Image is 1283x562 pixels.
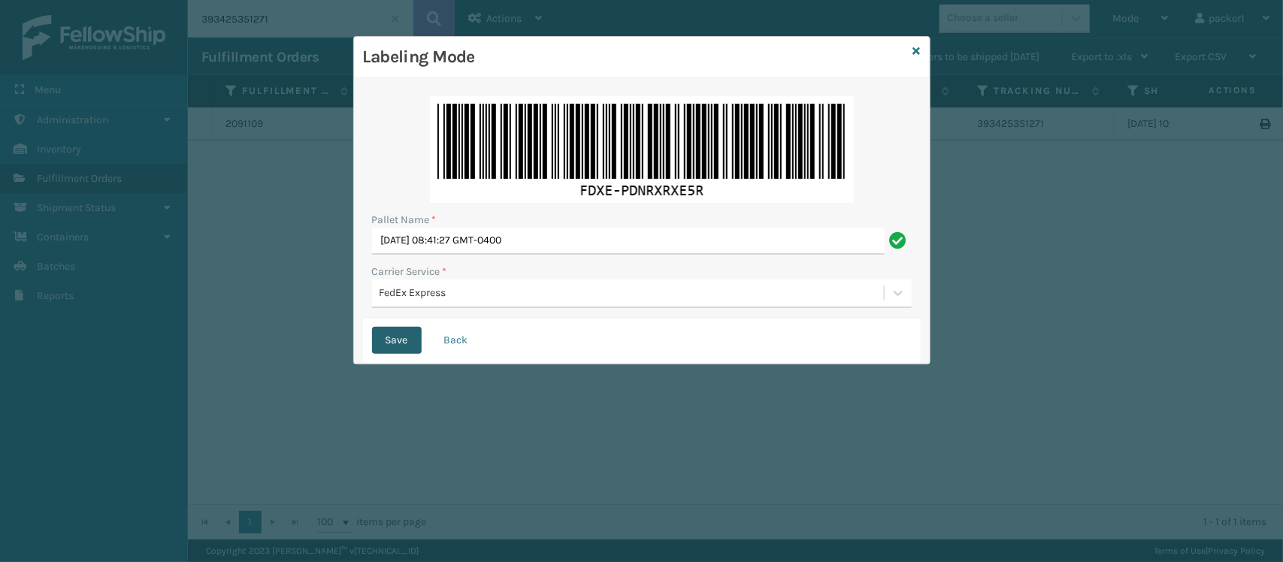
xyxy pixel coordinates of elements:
img: 9eV9XZAAAABklEQVQDABV1U1vusOCTAAAAAElFTkSuQmCC [430,96,854,203]
div: FedEx Express [380,286,885,301]
label: Carrier Service [372,264,447,279]
button: Save [372,327,422,354]
button: Back [431,327,482,354]
h3: Labeling Mode [363,46,907,68]
label: Pallet Name [372,212,437,228]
